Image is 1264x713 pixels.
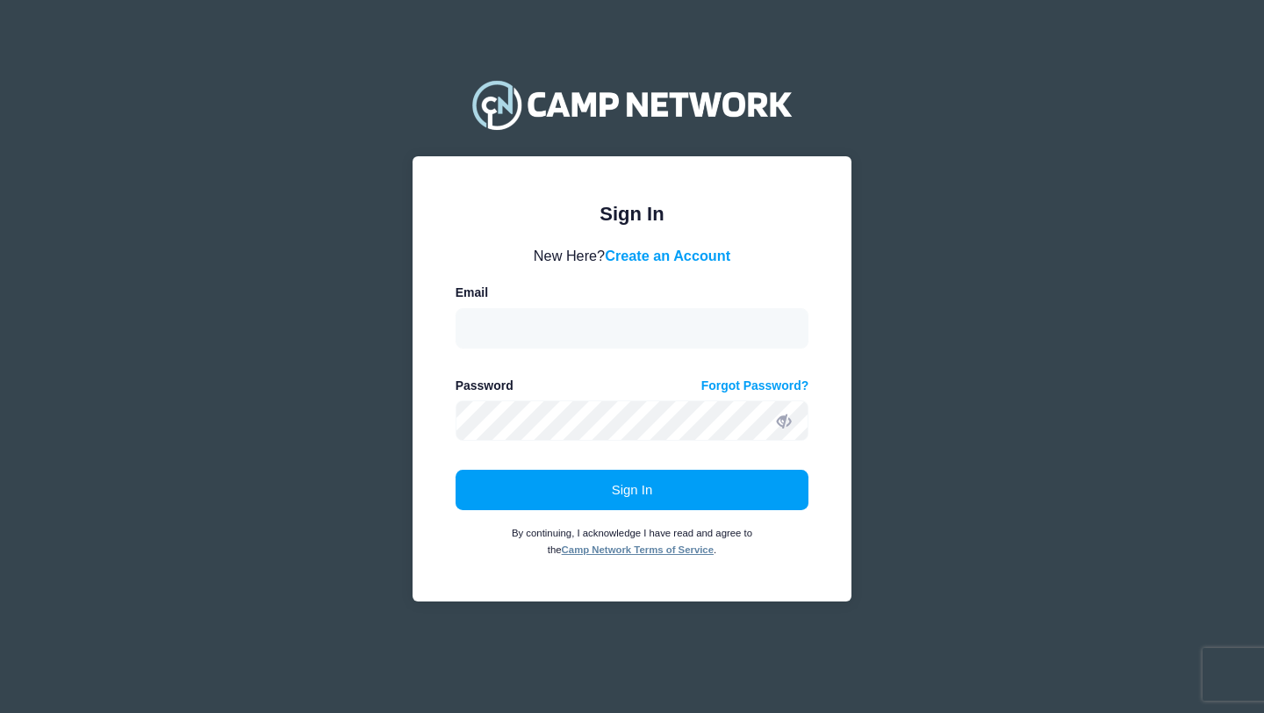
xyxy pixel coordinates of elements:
[456,199,809,228] div: Sign In
[512,528,752,556] small: By continuing, I acknowledge I have read and agree to the .
[701,377,809,395] a: Forgot Password?
[456,377,513,395] label: Password
[456,470,809,510] button: Sign In
[456,284,488,302] label: Email
[562,544,714,555] a: Camp Network Terms of Service
[456,245,809,266] div: New Here?
[605,248,730,263] a: Create an Account
[464,69,800,140] img: Camp Network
